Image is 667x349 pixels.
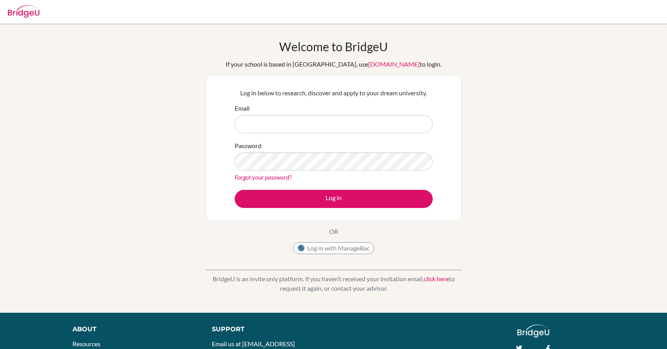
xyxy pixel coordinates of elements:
a: Forgot your password? [235,173,291,181]
p: OR [329,227,338,236]
a: Resources [72,340,100,347]
div: If your school is based in [GEOGRAPHIC_DATA], use to login. [226,59,441,69]
a: click here [424,275,449,282]
div: About [72,325,194,334]
p: BridgeU is an invite only platform. If you haven’t received your invitation email, to request it ... [206,274,461,293]
div: Support [212,325,325,334]
p: Log in below to research, discover and apply to your dream university. [235,88,433,98]
h1: Welcome to BridgeU [279,39,388,54]
img: Bridge-U [8,5,39,18]
img: logo_white@2x-f4f0deed5e89b7ecb1c2cc34c3e3d731f90f0f143d5ea2071677605dd97b5244.png [517,325,549,338]
label: Email [235,104,250,113]
button: Log in with ManageBac [293,242,374,254]
button: Log in [235,190,433,208]
a: [DOMAIN_NAME] [368,60,420,68]
label: Password [235,141,261,150]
